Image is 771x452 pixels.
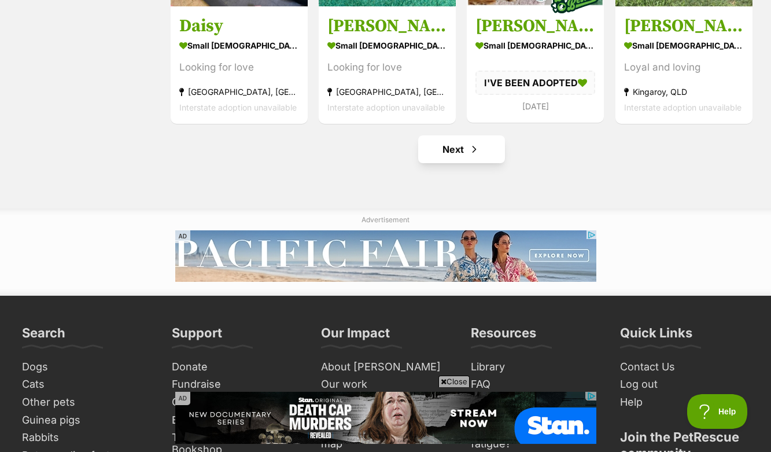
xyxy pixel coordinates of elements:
[475,71,595,95] div: I'VE BEEN ADOPTED
[624,60,744,75] div: Loyal and loving
[615,358,754,376] a: Contact Us
[438,376,470,387] span: Close
[471,325,536,348] h3: Resources
[167,358,305,376] a: Donate
[167,376,305,394] a: Fundraise
[327,15,447,37] h3: [PERSON_NAME]
[175,230,190,243] span: AD
[327,60,447,75] div: Looking for love
[327,84,447,100] div: [GEOGRAPHIC_DATA], [GEOGRAPHIC_DATA]
[167,394,305,411] a: Gift Cards
[466,358,604,376] a: Library
[172,325,222,348] h3: Support
[167,411,305,429] a: Bequests
[17,358,156,376] a: Dogs
[17,429,156,447] a: Rabbits
[615,394,754,411] a: Help
[624,15,744,37] h3: [PERSON_NAME]
[17,394,156,411] a: Other pets
[466,376,604,394] a: FAQ
[179,102,297,112] span: Interstate adoption unavailable
[179,15,299,37] h3: Daisy
[624,84,744,100] div: Kingaroy, QLD
[615,6,752,124] a: [PERSON_NAME] small [DEMOGRAPHIC_DATA] Dog Loyal and loving Kingaroy, QLD Interstate adoption una...
[475,15,595,37] h3: [PERSON_NAME] and [PERSON_NAME]
[624,102,742,112] span: Interstate adoption unavailable
[418,135,505,163] a: Next page
[615,376,754,394] a: Log out
[179,84,299,100] div: [GEOGRAPHIC_DATA], [GEOGRAPHIC_DATA]
[169,135,754,163] nav: Pagination
[319,6,456,124] a: [PERSON_NAME] small [DEMOGRAPHIC_DATA] Dog Looking for love [GEOGRAPHIC_DATA], [GEOGRAPHIC_DATA] ...
[22,325,65,348] h3: Search
[475,98,595,114] div: [DATE]
[179,37,299,54] div: small [DEMOGRAPHIC_DATA] Dog
[171,6,308,124] a: Daisy small [DEMOGRAPHIC_DATA] Dog Looking for love [GEOGRAPHIC_DATA], [GEOGRAPHIC_DATA] Intersta...
[327,37,447,54] div: small [DEMOGRAPHIC_DATA] Dog
[179,60,299,75] div: Looking for love
[327,102,445,112] span: Interstate adoption unavailable
[316,358,455,376] a: About [PERSON_NAME]
[175,392,190,405] span: AD
[413,1,420,8] img: adchoices.png
[467,6,604,123] a: [PERSON_NAME] and [PERSON_NAME] small [DEMOGRAPHIC_DATA] Dog I'VE BEEN ADOPTED [DATE] favourite
[17,411,156,429] a: Guinea pigs
[687,394,748,429] iframe: Help Scout Beacon - Open
[316,376,455,394] a: Our work
[385,446,386,446] iframe: Advertisement
[321,325,390,348] h3: Our Impact
[385,284,386,284] iframe: Advertisement
[475,37,595,54] div: small [DEMOGRAPHIC_DATA] Dog
[624,37,744,54] div: small [DEMOGRAPHIC_DATA] Dog
[17,376,156,394] a: Cats
[620,325,692,348] h3: Quick Links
